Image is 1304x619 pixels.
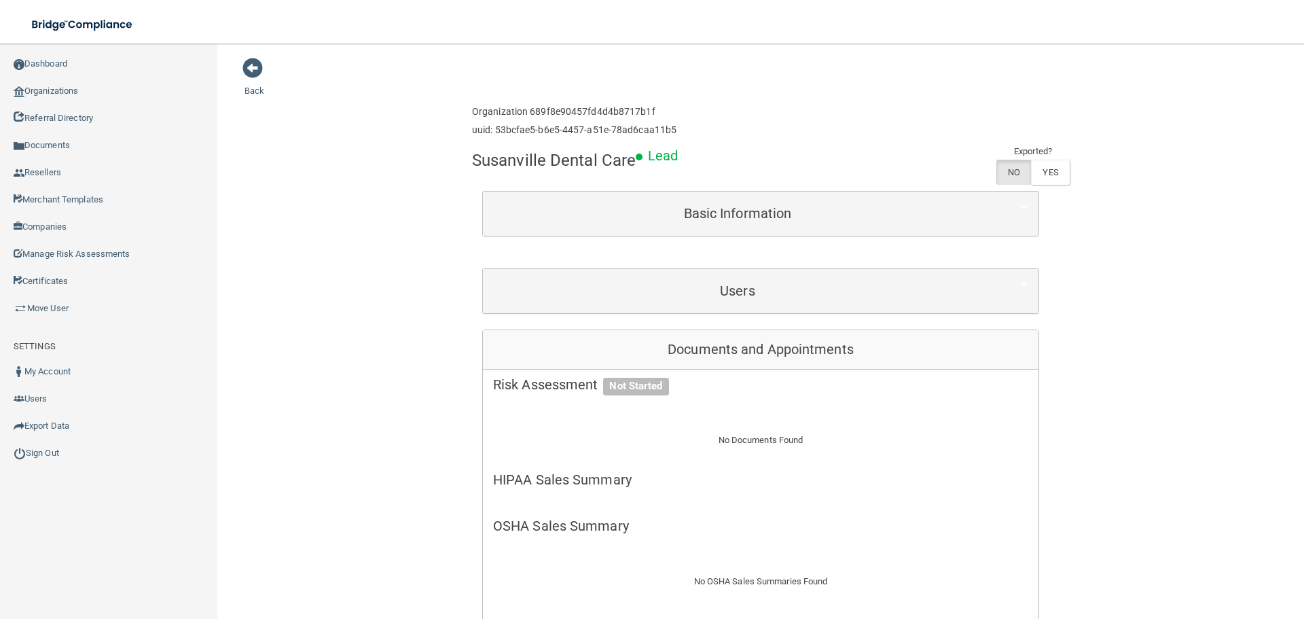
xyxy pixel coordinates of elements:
[483,330,1038,370] div: Documents and Appointments
[493,283,982,298] h5: Users
[472,107,676,117] h6: Organization 689f8e90457fd4d4b8717b1f
[14,86,24,97] img: organization-icon.f8decf85.png
[14,141,24,152] img: icon-documents.8dae5593.png
[472,125,676,135] h6: uuid: 53bcfae5-b6e5-4457-a51e-78ad6caa11b5
[14,366,24,377] img: ic_user_dark.df1a06c3.png
[603,378,668,395] span: Not Started
[14,302,27,315] img: briefcase.64adab9b.png
[483,416,1038,465] div: No Documents Found
[14,59,24,70] img: ic_dashboard_dark.d01f4a41.png
[493,276,1028,306] a: Users
[1069,523,1288,577] iframe: Drift Widget Chat Controller
[14,421,24,431] img: icon-export.b9366987.png
[1031,160,1069,185] label: YES
[493,206,982,221] h5: Basic Information
[996,143,1070,160] td: Exported?
[493,518,1028,533] h5: OSHA Sales Summary
[493,472,1028,487] h5: HIPAA Sales Summary
[648,143,678,169] p: Lead
[493,377,1028,392] h5: Risk Assessment
[483,557,1038,606] div: No OSHA Sales Summaries Found
[14,393,24,404] img: icon-users.e205127d.png
[996,160,1031,185] label: NO
[14,168,24,179] img: ic_reseller.de258add.png
[244,69,264,96] a: Back
[20,11,145,39] img: bridge_compliance_login_screen.278c3ca4.svg
[14,338,56,355] label: SETTINGS
[472,152,636,169] h4: Susanville Dental Care
[493,198,1028,229] a: Basic Information
[14,447,26,459] img: ic_power_dark.7ecde6b1.png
